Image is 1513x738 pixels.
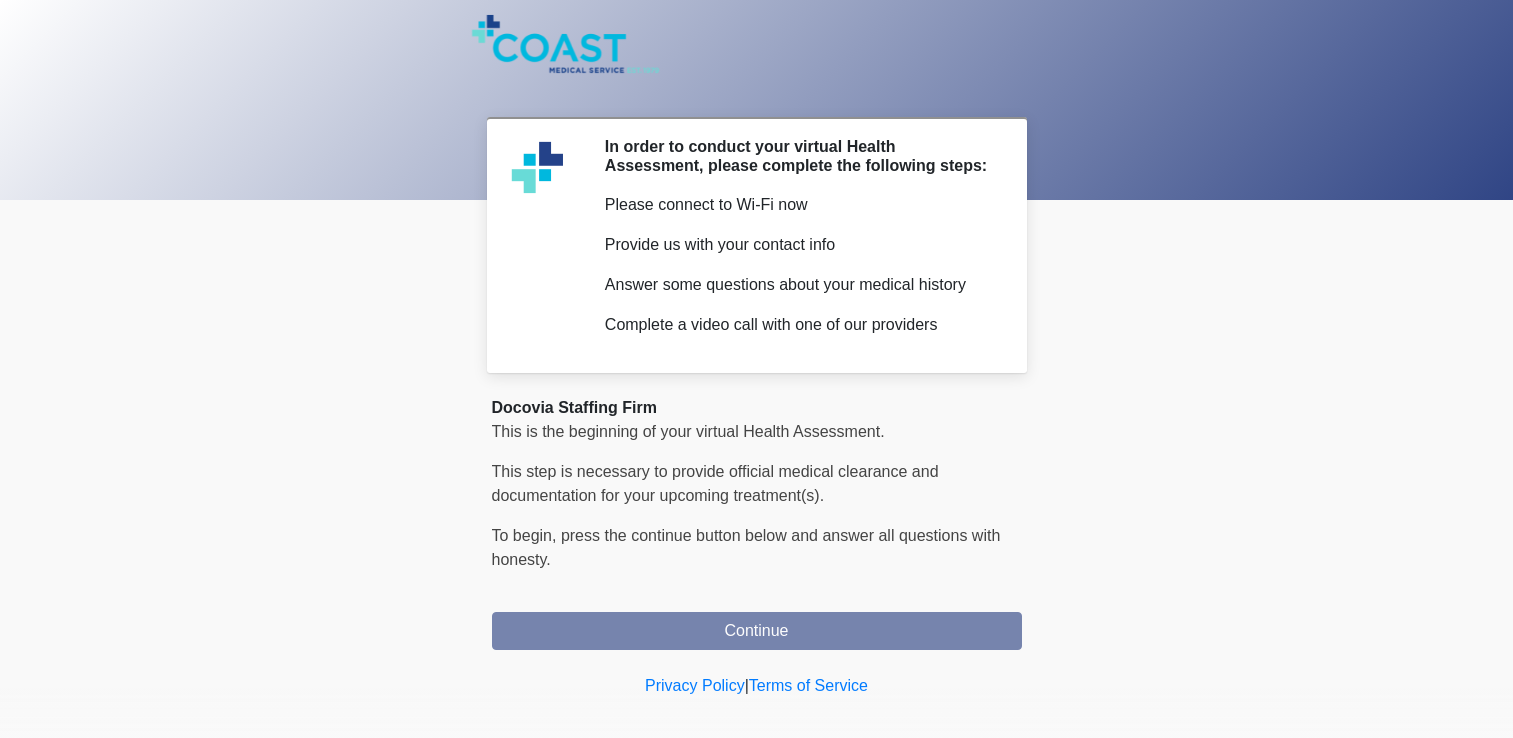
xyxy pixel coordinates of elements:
[605,273,992,297] p: Answer some questions about your medical history
[605,313,992,337] p: Complete a video call with one of our providers
[492,612,1022,650] button: Continue
[492,396,1022,420] div: Docovia Staffing Firm
[507,137,567,197] img: Agent Avatar
[472,15,660,73] img: Coast Medical Service Logo
[745,677,749,694] a: |
[605,233,992,257] p: Provide us with your contact info
[492,423,885,440] span: This is the beginning of your virtual Health Assessment.
[492,527,561,544] span: To begin,
[645,677,745,694] a: Privacy Policy
[492,463,939,504] span: This step is necessary to provide official medical clearance and documentation for your upcoming ...
[492,527,1001,568] span: press the continue button below and answer all questions with honesty.
[749,677,868,694] a: Terms of Service
[605,137,992,175] h2: In order to conduct your virtual Health Assessment, please complete the following steps:
[477,72,1037,109] h1: ‎ ‎ ‎
[605,193,992,217] p: Please connect to Wi-Fi now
